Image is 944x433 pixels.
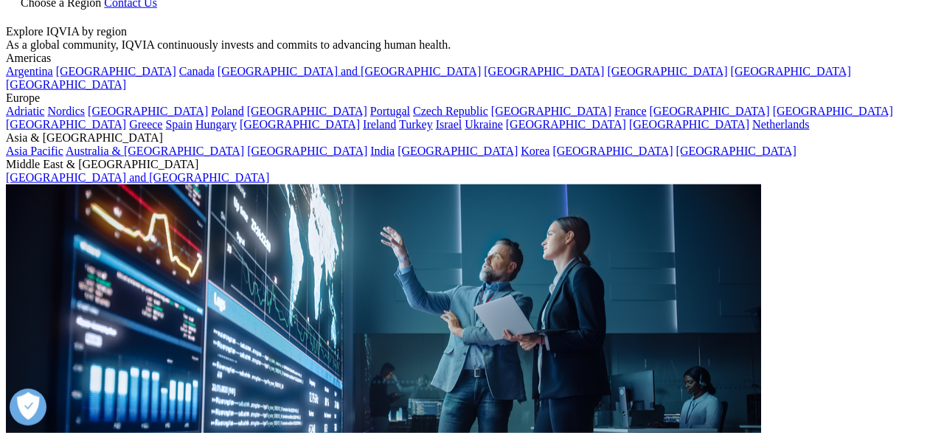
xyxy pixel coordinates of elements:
[211,105,243,117] a: Poland
[399,118,433,131] a: Turkey
[676,145,796,157] a: [GEOGRAPHIC_DATA]
[398,145,518,157] a: [GEOGRAPHIC_DATA]
[552,145,673,157] a: [GEOGRAPHIC_DATA]
[165,118,192,131] a: Spain
[521,145,549,157] a: Korea
[247,145,367,157] a: [GEOGRAPHIC_DATA]
[6,52,938,65] div: Americas
[6,38,938,52] div: As a global community, IQVIA continuously invests and commits to advancing human health.
[484,65,604,77] a: [GEOGRAPHIC_DATA]
[240,118,360,131] a: [GEOGRAPHIC_DATA]
[6,25,938,38] div: Explore IQVIA by region
[370,105,410,117] a: Portugal
[247,105,367,117] a: [GEOGRAPHIC_DATA]
[607,65,727,77] a: [GEOGRAPHIC_DATA]
[465,118,503,131] a: Ukraine
[650,105,770,117] a: [GEOGRAPHIC_DATA]
[614,105,647,117] a: France
[6,78,126,91] a: [GEOGRAPHIC_DATA]
[6,131,938,145] div: Asia & [GEOGRAPHIC_DATA]
[47,105,85,117] a: Nordics
[6,171,269,184] a: [GEOGRAPHIC_DATA] and [GEOGRAPHIC_DATA]
[129,118,162,131] a: Greece
[629,118,749,131] a: [GEOGRAPHIC_DATA]
[752,118,809,131] a: Netherlands
[6,118,126,131] a: [GEOGRAPHIC_DATA]
[6,65,53,77] a: Argentina
[179,65,215,77] a: Canada
[370,145,395,157] a: India
[491,105,611,117] a: [GEOGRAPHIC_DATA]
[66,145,244,157] a: Australia & [GEOGRAPHIC_DATA]
[56,65,176,77] a: [GEOGRAPHIC_DATA]
[773,105,893,117] a: [GEOGRAPHIC_DATA]
[6,158,938,171] div: Middle East & [GEOGRAPHIC_DATA]
[88,105,208,117] a: [GEOGRAPHIC_DATA]
[10,389,46,426] button: Otwórz Preferencje
[6,145,63,157] a: Asia Pacific
[218,65,481,77] a: [GEOGRAPHIC_DATA] and [GEOGRAPHIC_DATA]
[195,118,237,131] a: Hungary
[731,65,851,77] a: [GEOGRAPHIC_DATA]
[6,105,44,117] a: Adriatic
[436,118,462,131] a: Israel
[506,118,626,131] a: [GEOGRAPHIC_DATA]
[413,105,488,117] a: Czech Republic
[363,118,396,131] a: Ireland
[6,91,938,105] div: Europe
